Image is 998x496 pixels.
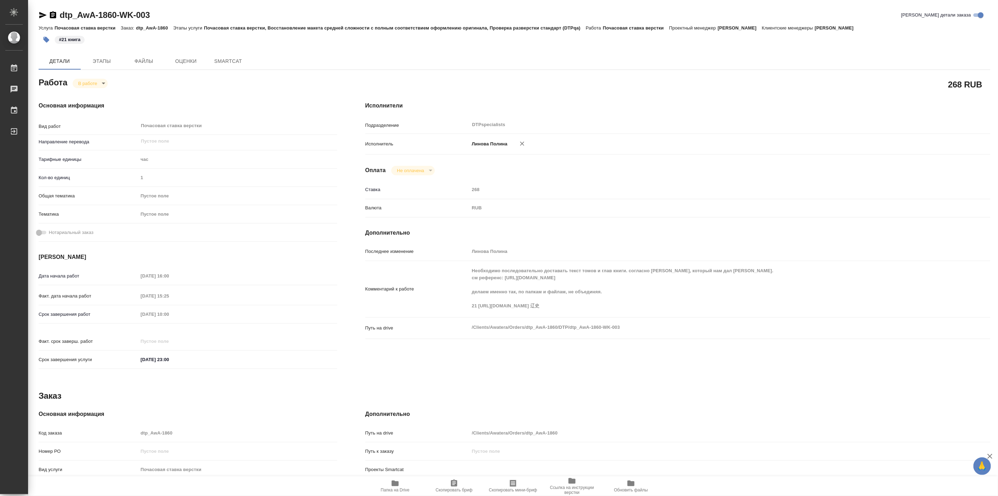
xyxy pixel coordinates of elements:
button: Ссылка на инструкции верстки [543,476,601,496]
span: SmartCat [211,57,245,66]
p: Направление перевода [39,138,138,145]
button: 🙏 [973,457,991,475]
p: Проектный менеджер [669,25,718,31]
div: Пустое поле [138,190,337,202]
p: Клиентские менеджеры [762,25,815,31]
input: Пустое поле [138,464,337,475]
p: #21 книга [59,36,80,43]
input: Пустое поле [138,291,200,301]
textarea: Необходимо последовательно доставать текст томов и глав книги. согласно [PERSON_NAME], который на... [470,265,938,312]
h2: Заказ [39,390,61,402]
p: Работа [586,25,603,31]
p: Вид услуги [39,466,138,473]
p: Тематика [39,211,138,218]
span: Скопировать бриф [435,488,472,492]
p: Срок завершения работ [39,311,138,318]
button: В работе [76,80,99,86]
input: Пустое поле [470,184,938,195]
input: Пустое поле [138,172,337,183]
input: Пустое поле [138,309,200,319]
p: Комментарий к работе [365,286,470,293]
p: Код заказа [39,430,138,437]
button: Не оплачена [395,168,426,174]
div: Пустое поле [141,192,329,200]
p: Вид работ [39,123,138,130]
input: Пустое поле [470,446,938,456]
p: Факт. дата начала работ [39,293,138,300]
input: Пустое поле [138,271,200,281]
span: Этапы [85,57,119,66]
textarea: /Clients/Awatera/Orders/dtp_AwA-1860/DTP/dtp_AwA-1860-WK-003 [470,321,938,333]
span: Скопировать мини-бриф [489,488,537,492]
input: Пустое поле [470,246,938,256]
input: Пустое поле [138,336,200,346]
input: Пустое поле [138,428,337,438]
span: Детали [43,57,76,66]
button: Добавить тэг [39,32,54,47]
div: В работе [391,166,434,175]
input: Пустое поле [140,137,321,145]
h2: 268 RUB [948,78,982,90]
button: Удалить исполнителя [514,136,530,151]
input: ✎ Введи что-нибудь [138,354,200,365]
h4: Исполнители [365,102,990,110]
button: Скопировать ссылку [49,11,57,19]
p: Этапы услуги [173,25,204,31]
span: [PERSON_NAME] детали заказа [901,12,971,19]
h4: Дополнительно [365,410,990,418]
p: Проекты Smartcat [365,466,470,473]
h4: [PERSON_NAME] [39,253,337,261]
p: Почасовая ставка верстки, Восстановление макета средней сложности с полным соответствием оформлен... [204,25,586,31]
span: Оценки [169,57,203,66]
span: Папка на Drive [381,488,410,492]
p: [PERSON_NAME] [815,25,859,31]
p: Почасовая ставка верстки [603,25,669,31]
div: Пустое поле [138,208,337,220]
p: dtp_AwA-1860 [136,25,173,31]
p: Срок завершения услуги [39,356,138,363]
span: Нотариальный заказ [49,229,93,236]
span: 🙏 [976,459,988,474]
div: Пустое поле [141,211,329,218]
div: В работе [73,79,108,88]
span: Обновить файлы [614,488,648,492]
p: [PERSON_NAME] [718,25,762,31]
button: Скопировать мини-бриф [484,476,543,496]
p: Тарифные единицы [39,156,138,163]
p: Линова Полина [470,141,508,148]
button: Обновить файлы [601,476,660,496]
p: Валюта [365,204,470,211]
input: Пустое поле [138,446,337,456]
p: Последнее изменение [365,248,470,255]
div: час [138,154,337,165]
h2: Работа [39,76,67,88]
p: Номер РО [39,448,138,455]
input: Пустое поле [470,428,938,438]
p: Кол-во единиц [39,174,138,181]
span: Файлы [127,57,161,66]
p: Ставка [365,186,470,193]
p: Путь на drive [365,325,470,332]
div: RUB [470,202,938,214]
button: Папка на Drive [366,476,425,496]
p: Подразделение [365,122,470,129]
h4: Оплата [365,166,386,175]
p: Почасовая ставка верстки [54,25,121,31]
p: Факт. срок заверш. работ [39,338,138,345]
p: Услуга [39,25,54,31]
p: Дата начала работ [39,273,138,280]
h4: Основная информация [39,102,337,110]
span: 21 книга [54,36,85,42]
button: Скопировать ссылку для ЯМессенджера [39,11,47,19]
p: Путь на drive [365,430,470,437]
p: Общая тематика [39,192,138,200]
p: Путь к заказу [365,448,470,455]
p: Заказ: [121,25,136,31]
button: Скопировать бриф [425,476,484,496]
a: dtp_AwA-1860-WK-003 [60,10,150,20]
span: Ссылка на инструкции верстки [547,485,597,495]
p: Исполнитель [365,141,470,148]
h4: Дополнительно [365,229,990,237]
h4: Основная информация [39,410,337,418]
